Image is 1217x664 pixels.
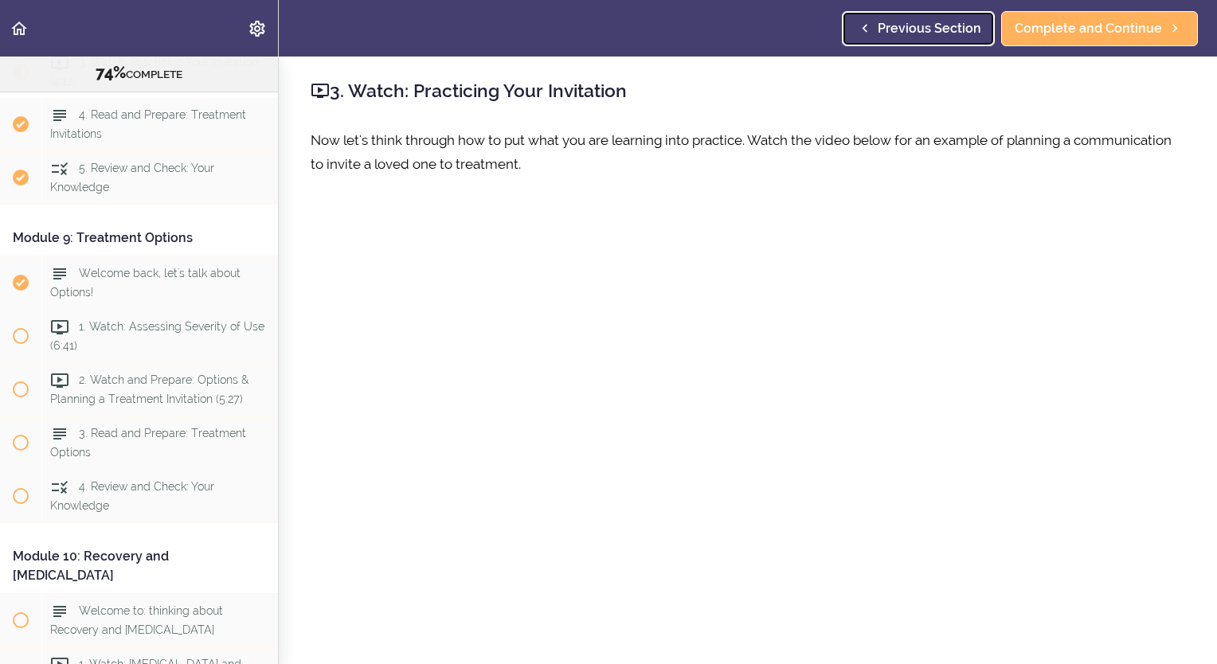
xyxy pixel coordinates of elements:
a: Complete and Continue [1001,11,1198,46]
span: Complete and Continue [1015,19,1162,38]
span: 2. Watch and Prepare: Options & Planning a Treatment Invitation (5:27) [50,373,248,404]
span: 4. Review and Check: Your Knowledge [50,480,214,511]
a: Previous Section [842,11,995,46]
span: 3. Read and Prepare: Treatment Options [50,427,246,458]
span: Welcome to: thinking about Recovery and [MEDICAL_DATA] [50,604,223,635]
span: Welcome back, let's talk about Options! [50,267,241,298]
span: 4. Read and Prepare: Treatment Invitations [50,109,246,140]
span: 74% [96,63,126,82]
h2: 3. Watch: Practicing Your Invitation [311,77,1185,104]
svg: Back to course curriculum [10,19,29,38]
div: COMPLETE [20,63,258,84]
span: Previous Section [878,19,981,38]
span: 1. Watch: Assessing Severity of Use (6:41) [50,320,264,351]
span: 5. Review and Check: Your Knowledge [50,162,214,193]
svg: Settings Menu [248,19,267,38]
span: Now let's think through how to put what you are learning into practice. Watch the video below for... [311,132,1172,172]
